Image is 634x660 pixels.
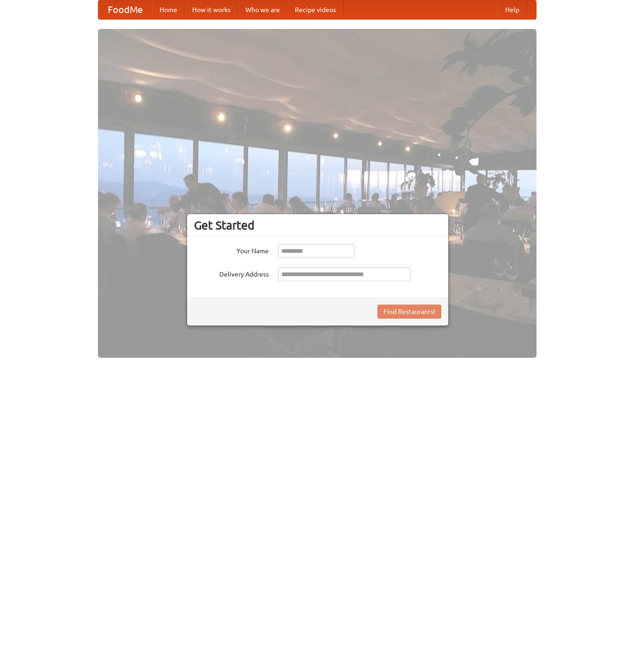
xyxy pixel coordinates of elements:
[194,218,441,232] h3: Get Started
[185,0,238,19] a: How it works
[98,0,152,19] a: FoodMe
[287,0,343,19] a: Recipe videos
[498,0,527,19] a: Help
[238,0,287,19] a: Who we are
[194,267,269,279] label: Delivery Address
[152,0,185,19] a: Home
[194,244,269,256] label: Your Name
[377,305,441,319] button: Find Restaurants!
